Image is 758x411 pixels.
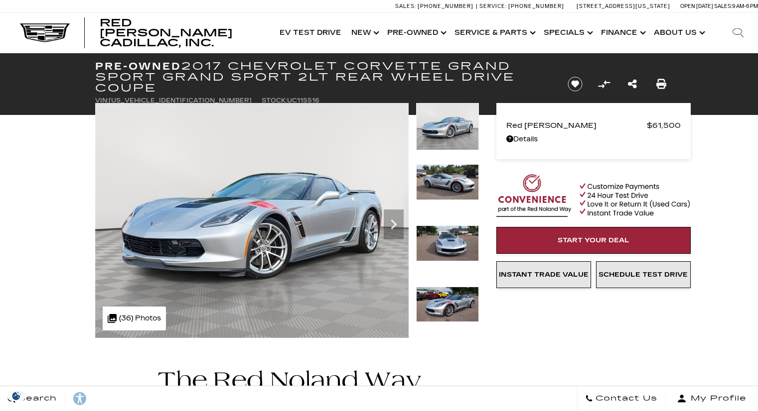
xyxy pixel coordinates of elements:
span: [PHONE_NUMBER] [508,3,564,9]
a: Service: [PHONE_NUMBER] [476,3,567,9]
img: Used 2017 BLADE SILVER METALLIC Chevrolet Grand Sport 2LT image 4 [416,287,479,322]
span: Instant Trade Value [499,271,589,279]
button: Open user profile menu [665,386,758,411]
a: Details [506,132,681,146]
img: Used 2017 BLADE SILVER METALLIC Chevrolet Grand Sport 2LT image 2 [416,164,479,200]
a: EV Test Drive [275,13,346,53]
span: $61,500 [647,118,681,132]
button: Compare vehicle [597,77,611,92]
div: Next [384,209,404,239]
a: Red [PERSON_NAME] Cadillac, Inc. [100,18,265,48]
span: VIN: [95,97,109,104]
span: Red [PERSON_NAME] [506,118,647,132]
span: 9 AM-6 PM [732,3,758,9]
span: [US_VEHICLE_IDENTIFICATION_NUMBER] [109,97,252,104]
a: New [346,13,382,53]
span: Schedule Test Drive [599,271,688,279]
span: Search [15,392,57,406]
span: Start Your Deal [558,236,629,244]
a: Print this Pre-Owned 2017 Chevrolet Corvette Grand Sport Grand Sport 2LT Rear Wheel Drive Coupe [656,77,666,91]
button: Save vehicle [564,76,586,92]
section: Click to Open Cookie Consent Modal [5,391,28,401]
img: Used 2017 BLADE SILVER METALLIC Chevrolet Grand Sport 2LT image 1 [416,103,479,150]
a: Specials [539,13,596,53]
a: [STREET_ADDRESS][US_STATE] [577,3,670,9]
a: Instant Trade Value [496,261,591,288]
a: Pre-Owned [382,13,450,53]
a: Schedule Test Drive [596,261,691,288]
a: Start Your Deal [496,227,691,254]
span: Service: [479,3,507,9]
a: Service & Parts [450,13,539,53]
a: Contact Us [577,386,665,411]
a: Finance [596,13,649,53]
a: Sales: [PHONE_NUMBER] [395,3,476,9]
span: Stock: [262,97,287,104]
a: About Us [649,13,708,53]
strong: Pre-Owned [95,60,181,72]
a: Red [PERSON_NAME] $61,500 [506,118,681,132]
img: Cadillac Dark Logo with Cadillac White Text [20,23,70,42]
span: My Profile [687,392,747,406]
img: Used 2017 BLADE SILVER METALLIC Chevrolet Grand Sport 2LT image 1 [95,103,409,338]
span: UC115516 [287,97,319,104]
span: Red [PERSON_NAME] Cadillac, Inc. [100,17,233,49]
span: Sales: [714,3,732,9]
span: Sales: [395,3,416,9]
span: Open [DATE] [680,3,713,9]
span: Contact Us [593,392,657,406]
img: Opt-Out Icon [5,391,28,401]
h1: 2017 Chevrolet Corvette Grand Sport Grand Sport 2LT Rear Wheel Drive Coupe [95,61,551,94]
a: Share this Pre-Owned 2017 Chevrolet Corvette Grand Sport Grand Sport 2LT Rear Wheel Drive Coupe [628,77,637,91]
img: Used 2017 BLADE SILVER METALLIC Chevrolet Grand Sport 2LT image 3 [416,225,479,261]
span: [PHONE_NUMBER] [418,3,473,9]
div: (36) Photos [103,307,166,330]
